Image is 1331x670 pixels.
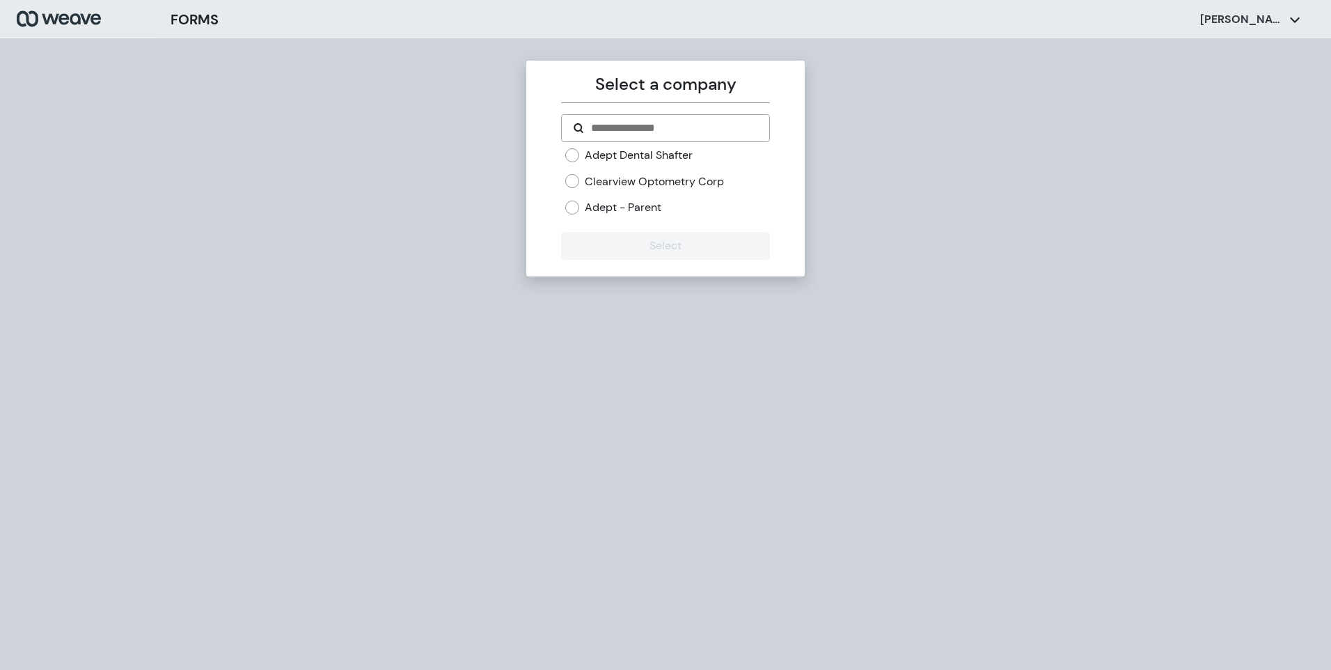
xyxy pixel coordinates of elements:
[561,72,769,97] p: Select a company
[590,120,757,137] input: Search
[585,200,661,215] label: Adept - Parent
[585,174,724,189] label: Clearview Optometry Corp
[1200,12,1284,27] p: [PERSON_NAME]
[561,232,769,260] button: Select
[585,148,693,163] label: Adept Dental Shafter
[171,9,219,30] h3: FORMS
